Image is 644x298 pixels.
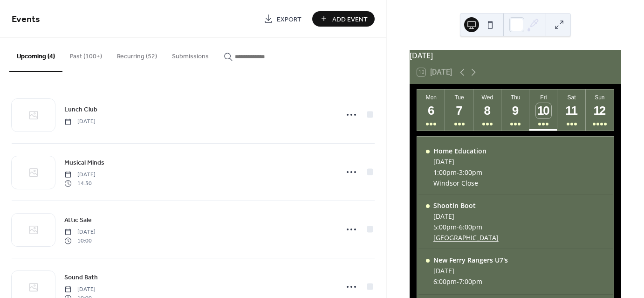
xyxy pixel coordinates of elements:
[64,272,98,283] a: Sound Bath
[410,50,621,61] div: [DATE]
[504,94,527,101] div: Thu
[586,90,614,131] button: Sun12
[592,103,608,118] div: 12
[312,11,375,27] button: Add Event
[420,94,442,101] div: Mon
[64,105,97,115] span: Lunch Club
[64,118,96,126] span: [DATE]
[64,285,96,294] span: [DATE]
[433,256,508,264] div: New Ferry Rangers U7's
[452,103,467,118] div: 7
[164,38,216,71] button: Submissions
[459,277,482,286] span: 7:00pm
[557,90,585,131] button: Sat11
[536,103,551,118] div: 10
[433,277,457,286] span: 6:00pm
[457,222,459,231] span: -
[417,90,445,131] button: Mon6
[433,146,486,155] div: Home Education
[257,11,308,27] a: Export
[476,94,499,101] div: Wed
[64,157,104,168] a: Musical Minds
[532,94,555,101] div: Fri
[64,179,96,187] span: 14:30
[448,94,470,101] div: Tue
[433,168,457,177] span: 1:00pm
[332,14,368,24] span: Add Event
[508,103,523,118] div: 9
[64,215,92,225] a: Attic Sale
[459,222,482,231] span: 6:00pm
[277,14,301,24] span: Export
[459,168,482,177] span: 3:00pm
[457,277,459,286] span: -
[501,90,529,131] button: Thu9
[433,212,499,221] div: [DATE]
[433,201,499,210] div: Shootin Boot
[64,236,96,245] span: 10:00
[433,179,486,187] div: Windsor Close
[433,222,457,231] span: 5:00pm
[560,94,582,101] div: Sat
[64,215,92,225] span: Attic Sale
[433,157,486,166] div: [DATE]
[424,103,439,118] div: 6
[64,228,96,236] span: [DATE]
[110,38,164,71] button: Recurring (52)
[64,171,96,179] span: [DATE]
[445,90,473,131] button: Tue7
[480,103,495,118] div: 8
[433,233,499,242] a: [GEOGRAPHIC_DATA]
[529,90,557,131] button: Fri10
[64,158,104,168] span: Musical Minds
[589,94,611,101] div: Sun
[564,103,579,118] div: 11
[64,273,98,283] span: Sound Bath
[457,168,459,177] span: -
[64,104,97,115] a: Lunch Club
[473,90,501,131] button: Wed8
[9,38,62,72] button: Upcoming (4)
[12,10,40,28] span: Events
[62,38,110,71] button: Past (100+)
[433,266,508,275] div: [DATE]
